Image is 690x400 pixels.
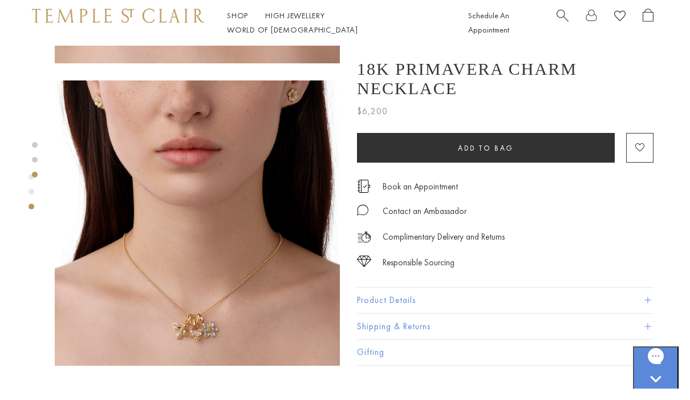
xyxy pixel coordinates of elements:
a: Search [557,9,569,37]
a: Book an Appointment [383,180,458,193]
div: Product gallery navigation [29,171,34,219]
a: World of [DEMOGRAPHIC_DATA]World of [DEMOGRAPHIC_DATA] [227,25,358,35]
button: Shipping & Returns [357,314,654,340]
iframe: Gorgias live chat messenger [633,346,679,389]
img: MessageIcon-01_2.svg [357,204,368,216]
h1: 18K Primavera Charm Necklace [357,59,654,98]
span: Add to bag [458,143,514,153]
p: Complimentary Delivery and Returns [383,230,505,244]
a: View Wishlist [614,9,626,26]
a: High JewelleryHigh Jewellery [265,10,325,21]
img: icon_appointment.svg [357,180,371,193]
div: Responsible Sourcing [383,256,454,270]
button: Gifting [357,340,654,365]
a: Schedule An Appointment [468,10,509,35]
span: $6,200 [357,104,388,119]
a: Open Shopping Bag [643,9,654,37]
img: 18K Primavera Charm Necklace [55,80,340,366]
button: Product Details [357,288,654,313]
img: icon_sourcing.svg [357,256,371,267]
img: Temple St. Clair [32,9,204,22]
img: icon_delivery.svg [357,230,371,244]
div: Contact an Ambassador [383,204,466,219]
nav: Main navigation [227,9,443,37]
button: Add to bag [357,133,615,163]
a: ShopShop [227,10,248,21]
